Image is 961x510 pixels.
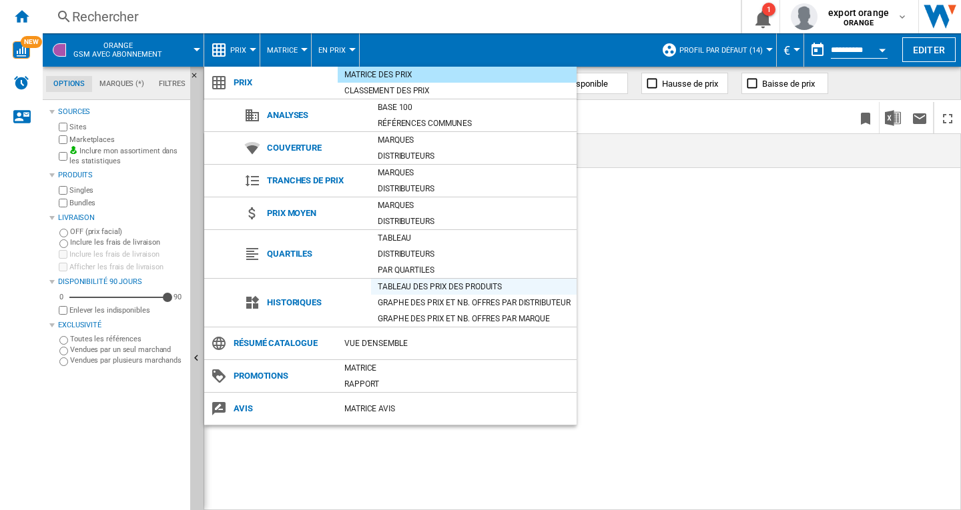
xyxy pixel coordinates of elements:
[338,84,577,97] div: Classement des prix
[260,139,371,157] span: Couverture
[338,377,577,391] div: Rapport
[371,215,577,228] div: Distributeurs
[371,149,577,163] div: Distributeurs
[227,399,338,418] span: Avis
[260,245,371,263] span: Quartiles
[260,171,371,190] span: Tranches de prix
[338,337,577,350] div: Vue d'ensemble
[338,361,577,375] div: Matrice
[227,73,338,92] span: Prix
[371,182,577,195] div: Distributeurs
[371,101,577,114] div: Base 100
[371,247,577,261] div: Distributeurs
[260,106,371,125] span: Analyses
[227,334,338,353] span: Résumé catalogue
[371,117,577,130] div: Références communes
[371,312,577,325] div: Graphe des prix et nb. offres par marque
[227,367,338,385] span: Promotions
[260,293,371,312] span: Historiques
[260,204,371,223] span: Prix moyen
[338,68,577,81] div: Matrice des prix
[338,402,577,415] div: Matrice AVIS
[371,231,577,245] div: Tableau
[371,296,577,309] div: Graphe des prix et nb. offres par distributeur
[371,199,577,212] div: Marques
[371,133,577,147] div: Marques
[371,263,577,277] div: Par quartiles
[371,280,577,293] div: Tableau des prix des produits
[371,166,577,179] div: Marques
